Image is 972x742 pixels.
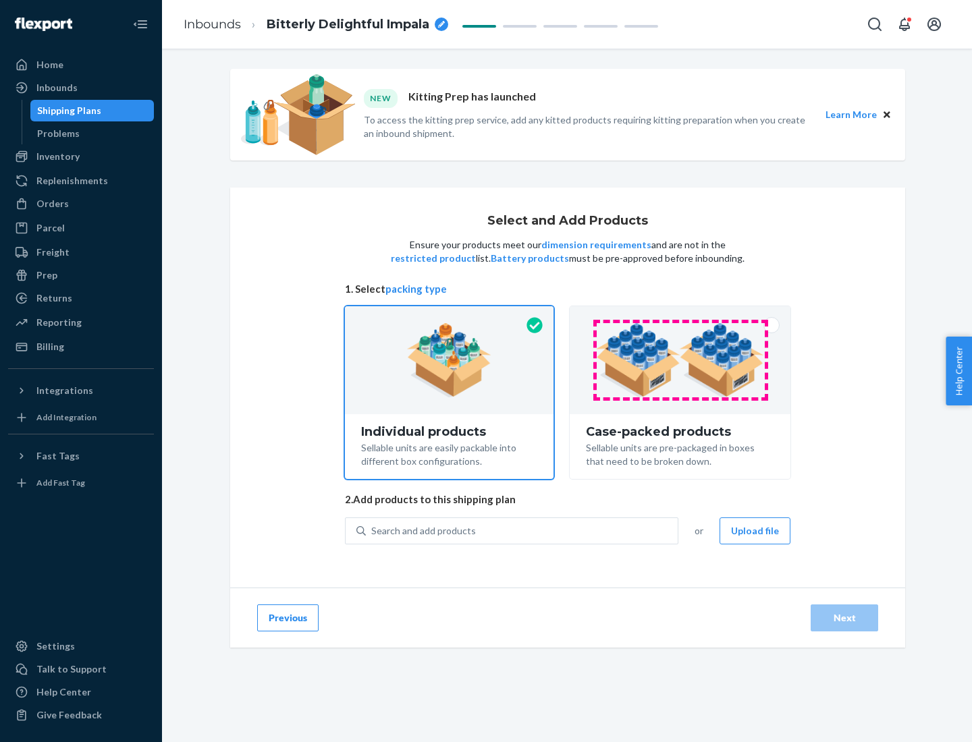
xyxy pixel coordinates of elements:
p: Kitting Prep has launched [408,89,536,107]
div: Give Feedback [36,708,102,722]
button: Fast Tags [8,445,154,467]
button: Next [811,604,878,631]
button: Help Center [946,337,972,405]
img: case-pack.59cecea509d18c883b923b81aeac6d0b.png [596,323,764,397]
button: Give Feedback [8,704,154,726]
div: NEW [364,89,398,107]
div: Sellable units are easily packable into different box configurations. [361,438,537,468]
div: Orders [36,197,69,210]
div: Talk to Support [36,662,107,676]
span: 2. Add products to this shipping plan [345,492,790,507]
div: Help Center [36,685,91,699]
button: Open notifications [891,11,918,38]
p: To access the kitting prep service, add any kitted products requiring kitting preparation when yo... [364,113,813,140]
div: Prep [36,268,57,282]
a: Returns [8,287,154,309]
div: Settings [36,639,75,653]
a: Settings [8,635,154,657]
div: Parcel [36,221,65,235]
div: Freight [36,246,70,259]
div: Reporting [36,316,82,329]
button: Open Search Box [861,11,888,38]
ol: breadcrumbs [173,5,459,45]
button: Close Navigation [127,11,154,38]
button: Integrations [8,380,154,401]
span: or [695,524,703,538]
a: Replenishments [8,170,154,192]
button: Open account menu [921,11,948,38]
button: Close [880,107,894,122]
p: Ensure your products meet our and are not in the list. must be pre-approved before inbounding. [389,238,746,265]
a: Inbounds [184,17,241,32]
div: Billing [36,340,64,353]
div: Next [822,611,867,625]
div: Home [36,58,63,72]
a: Shipping Plans [30,100,155,121]
button: Upload file [720,517,790,544]
a: Home [8,54,154,76]
div: Inventory [36,150,80,163]
button: Previous [257,604,319,631]
button: Learn More [826,107,877,122]
span: Bitterly Delightful Impala [267,16,429,34]
div: Inbounds [36,81,78,94]
a: Orders [8,193,154,215]
a: Add Fast Tag [8,472,154,494]
h1: Select and Add Products [487,215,648,228]
a: Problems [30,123,155,144]
a: Prep [8,264,154,286]
div: Problems [37,127,80,140]
div: Shipping Plans [37,104,101,117]
a: Inbounds [8,77,154,98]
a: Parcel [8,217,154,239]
div: Replenishments [36,174,108,188]
button: dimension requirements [541,238,651,252]
button: packing type [385,282,447,296]
img: Flexport logo [15,18,72,31]
div: Case-packed products [586,425,774,438]
a: Billing [8,336,154,358]
button: restricted product [391,252,476,265]
div: Sellable units are pre-packaged in boxes that need to be broken down. [586,438,774,468]
a: Help Center [8,681,154,703]
img: individual-pack.facf35554cb0f1810c75b2bd6df2d64e.png [407,323,491,397]
div: Individual products [361,425,537,438]
div: Search and add products [371,524,476,538]
a: Inventory [8,146,154,167]
a: Add Integration [8,407,154,428]
a: Reporting [8,312,154,333]
div: Integrations [36,384,93,397]
div: Add Integration [36,411,97,423]
div: Fast Tags [36,449,80,463]
span: 1. Select [345,282,790,296]
a: Talk to Support [8,658,154,680]
div: Add Fast Tag [36,477,85,488]
div: Returns [36,291,72,305]
button: Battery products [491,252,569,265]
a: Freight [8,241,154,263]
